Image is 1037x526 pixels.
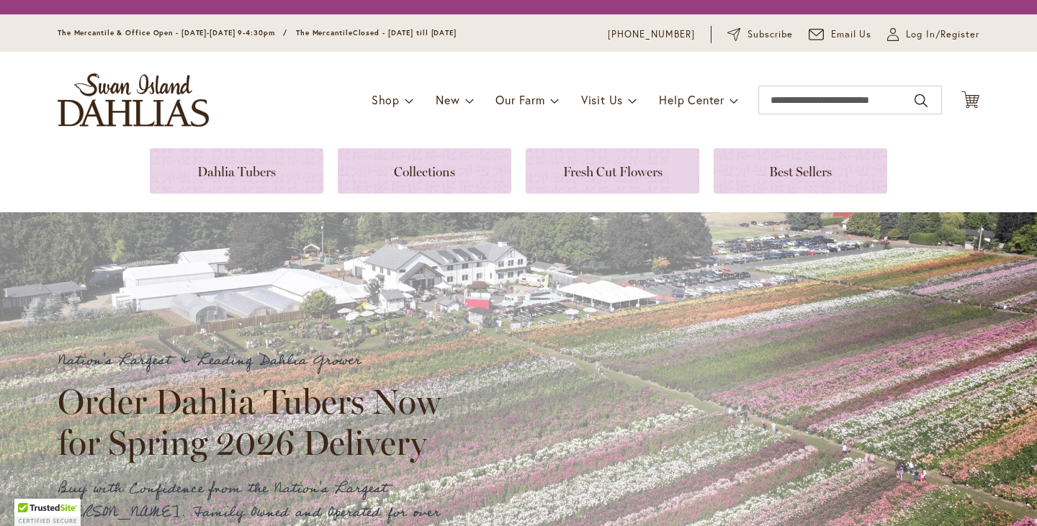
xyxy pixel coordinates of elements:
span: The Mercantile & Office Open - [DATE]-[DATE] 9-4:30pm / The Mercantile [58,28,353,37]
button: Search [915,89,928,112]
h2: Order Dahlia Tubers Now for Spring 2026 Delivery [58,381,454,462]
span: Help Center [659,92,724,107]
a: Email Us [809,27,872,42]
a: Subscribe [727,27,793,42]
span: Shop [372,92,400,107]
span: Email Us [831,27,872,42]
span: Closed - [DATE] till [DATE] [353,28,457,37]
span: Log In/Register [906,27,979,42]
a: Log In/Register [887,27,979,42]
a: [PHONE_NUMBER] [608,27,695,42]
a: store logo [58,73,209,127]
span: Our Farm [495,92,544,107]
p: Nation's Largest & Leading Dahlia Grower [58,349,454,373]
span: Visit Us [581,92,623,107]
span: New [436,92,459,107]
span: Subscribe [748,27,793,42]
div: TrustedSite Certified [14,499,81,526]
